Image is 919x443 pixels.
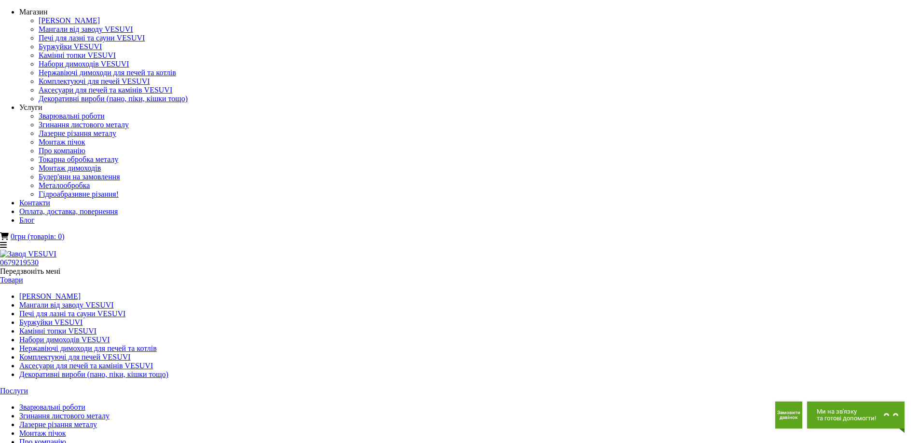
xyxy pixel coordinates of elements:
[39,112,105,120] a: Зварювальні роботи
[39,138,85,146] a: Монтаж пічок
[19,309,125,318] a: Печі для лазні та сауни VESUVI
[19,318,82,326] a: Буржуйки VESUVI
[19,429,66,437] a: Монтаж пічок
[19,199,50,207] a: Контакти
[39,94,188,103] a: Декоративні вироби (пано, піки, кішки тощо)
[19,292,81,300] a: [PERSON_NAME]
[19,216,35,224] a: Блог
[817,408,876,415] span: Ми на зв'язку
[19,301,114,309] a: Мангали від заводу VESUVI
[39,121,129,129] a: Згинання листового металу
[39,16,100,25] a: [PERSON_NAME]
[817,415,876,422] span: та готові допомогти!
[39,68,176,77] a: Нержавіючі димоходи для печей та котлів
[19,207,118,215] a: Оплата, доставка, повернення
[39,42,102,51] a: Буржуйки VESUVI
[19,327,96,335] a: Камінні топки VESUVI
[19,420,97,429] a: Лазерне різання металу
[39,77,150,85] a: Комплектуючі для печей VESUVI
[39,60,129,68] a: Набори димоходів VESUVI
[19,336,110,344] a: Набори димоходів VESUVI
[775,402,802,429] button: Get Call button
[775,410,802,420] span: Замовити дзвінок
[19,353,131,361] a: Комплектуючі для печей VESUVI
[39,164,101,172] a: Монтаж димоходів
[19,362,153,370] a: Аксесуари для печей та камінів VESUVI
[39,34,145,42] a: Печі для лазні та сауни VESUVI
[39,173,120,181] a: Булер'яни на замовлення
[39,155,118,163] a: Токарна обробка металу
[807,402,905,429] button: Chat button
[39,129,116,137] a: Лазерне різання металу
[39,190,119,198] a: Гідроабразивне різання!
[39,147,85,155] a: Про компанію
[19,403,85,411] a: Зварювальні роботи
[39,181,90,189] a: Металообробка
[19,412,110,420] a: Згинання листового металу
[39,51,116,59] a: Камінні топки VESUVI
[19,103,919,112] div: Услуги
[19,344,157,352] a: Нержавіючі димоходи для печей та котлів
[11,232,64,241] a: 0грн (товарів: 0)
[39,25,133,33] a: Мангали від заводу VESUVI
[19,370,168,378] a: Декоративні вироби (пано, піки, кішки тощо)
[19,8,919,16] div: Магазин
[39,86,172,94] a: Аксесуари для печей та камінів VESUVI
